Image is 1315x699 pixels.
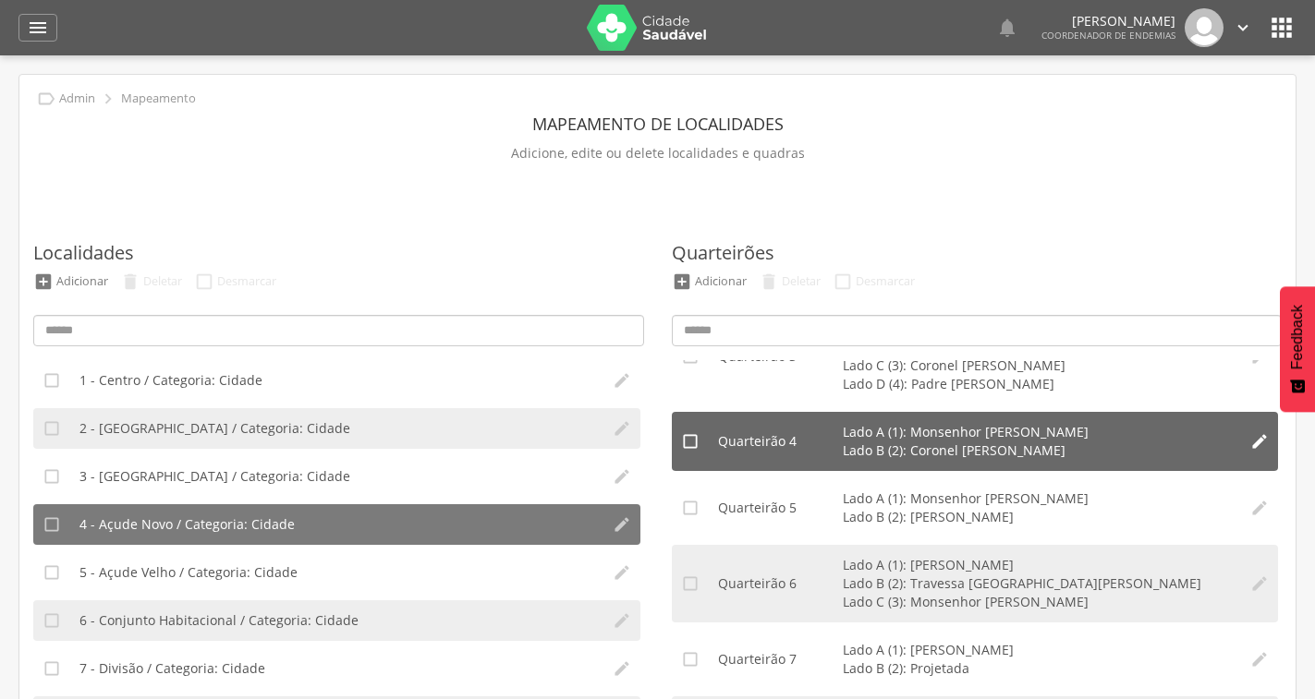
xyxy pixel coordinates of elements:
li: Lado A (1): Monsenhor [PERSON_NAME] [843,489,1233,508]
li: Lado B (2): [PERSON_NAME] [843,508,1233,526]
div: Desmarcar [217,273,276,289]
span: 6 - Conjunto Habitacional / Categoria: Cidade [79,611,359,630]
i: Editar [1250,432,1269,451]
span: Feedback [1289,305,1306,369]
div: Quarteirão 7 [718,650,843,669]
i:  [613,659,631,678]
i:  [43,611,61,630]
li: Lado C (3): Monsenhor [PERSON_NAME] [843,593,1233,611]
i:  [613,419,631,438]
p: Adicione, edite ou delete localidades e quadras [33,140,1282,166]
p: Admin [59,91,95,106]
i: Marcar / Desmarcar [681,432,700,451]
li: Lado D (4): Padre [PERSON_NAME] [843,375,1233,393]
i:  [98,89,118,109]
li: Lado C (3): Coronel [PERSON_NAME] [843,356,1233,375]
div:  [759,271,779,292]
a:  [1233,8,1253,47]
i:  [43,371,61,390]
div:  [833,271,853,292]
div:  [194,271,214,292]
label: Localidades [33,240,134,267]
li: Lado A (1): Monsenhor [PERSON_NAME] [843,423,1233,441]
i:  [43,515,61,534]
li: Lado A (1): [PERSON_NAME] [843,641,1233,659]
span: 2 - [GEOGRAPHIC_DATA] / Categoria: Cidade [79,419,350,438]
i:  [43,563,61,582]
a:  [996,8,1018,47]
i: Editar [1250,499,1269,517]
header: Mapeamento de localidades [33,107,1282,140]
i:  [996,17,1018,39]
span: 1 - Centro / Categoria: Cidade [79,371,262,390]
span: 5 - Açude Velho / Categoria: Cidade [79,563,298,582]
li: Lado A (1): [PERSON_NAME] [843,556,1233,574]
p: Mapeamento [121,91,196,106]
i:  [613,371,631,390]
div:  [672,271,692,292]
button: Feedback - Mostrar pesquisa [1280,286,1315,412]
i: Editar [1250,650,1269,669]
span: 3 - [GEOGRAPHIC_DATA] / Categoria: Cidade [79,467,350,486]
li: Lado B (2): Projetada [843,659,1233,678]
div: Adicionar [695,273,747,289]
div: Desmarcar [856,273,915,289]
span: 7 - Divisão / Categoria: Cidade [79,659,265,678]
i:  [43,467,61,486]
i: Marcar / Desmarcar [681,650,700,669]
div:  [33,271,54,292]
i: Marcar / Desmarcar [681,574,700,593]
li: Lado B (2): Travessa [GEOGRAPHIC_DATA][PERSON_NAME] [843,574,1233,593]
span: 4 - Açude Novo / Categoria: Cidade [79,515,295,534]
i: Marcar / Desmarcar [681,499,700,517]
li: Lado B (2): Coronel [PERSON_NAME] [843,441,1233,460]
i:  [1267,13,1297,42]
a:  [18,14,57,42]
span: Coordenador de Endemias [1041,29,1175,42]
div: Quarteirão 4 [718,432,843,451]
i:  [43,419,61,438]
i:  [613,563,631,582]
div:  [120,271,140,292]
div: Deletar [782,273,821,289]
i:  [1233,18,1253,38]
i:  [27,17,49,39]
div: Adicionar [56,273,108,289]
i: Editar [1250,574,1269,593]
div: Quarteirão 5 [718,499,843,517]
i:  [36,89,56,109]
div: Deletar [143,273,182,289]
div: Quarteirão 6 [718,574,843,593]
i:  [613,611,631,630]
p: [PERSON_NAME] [1041,15,1175,28]
i:  [613,467,631,486]
i:  [613,515,631,534]
label: Quarteirões [672,240,774,267]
